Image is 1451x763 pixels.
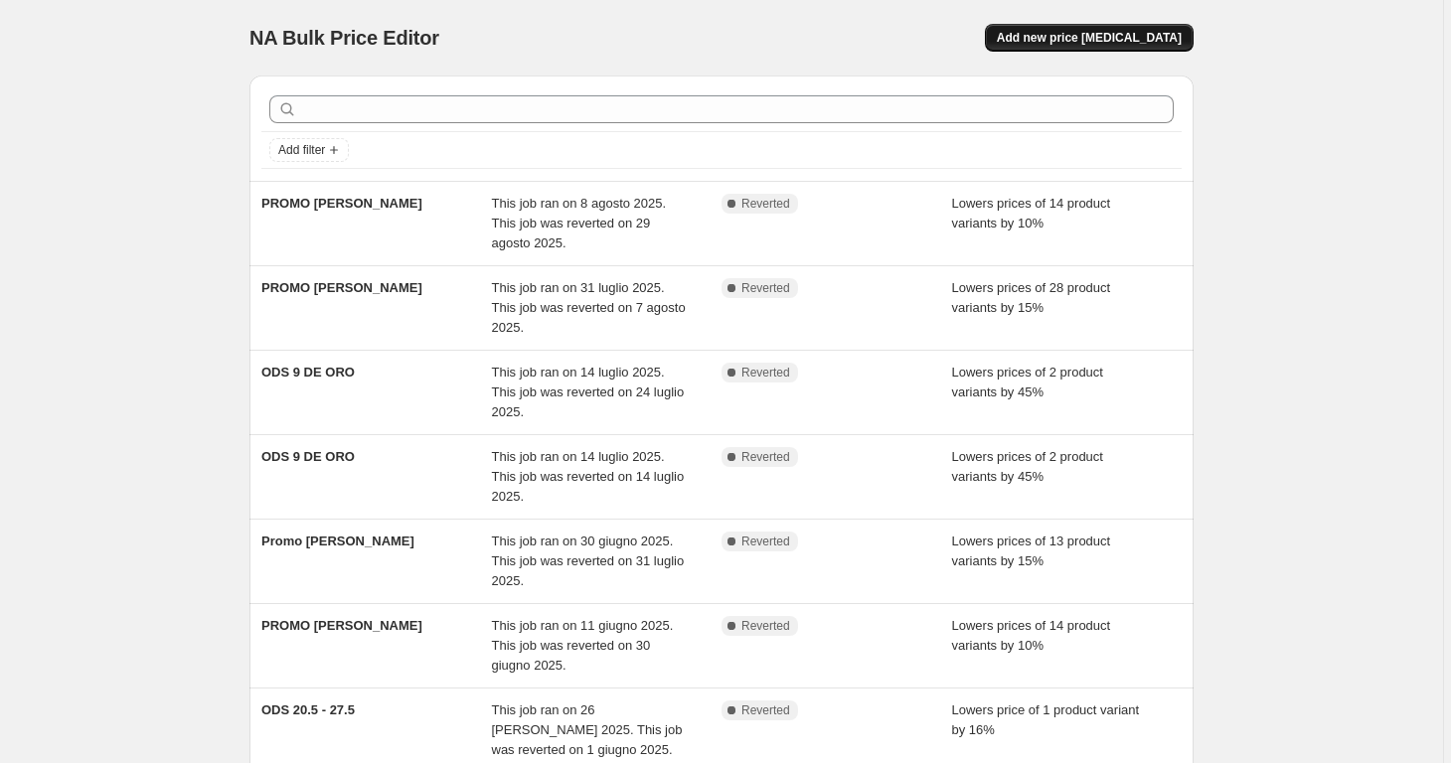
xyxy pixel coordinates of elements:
[261,449,355,464] span: ODS 9 DE ORO
[492,702,683,757] span: This job ran on 26 [PERSON_NAME] 2025. This job was reverted on 1 giugno 2025.
[492,196,667,250] span: This job ran on 8 agosto 2025. This job was reverted on 29 agosto 2025.
[952,280,1111,315] span: Lowers prices of 28 product variants by 15%
[952,618,1111,653] span: Lowers prices of 14 product variants by 10%
[492,280,686,335] span: This job ran on 31 luglio 2025. This job was reverted on 7 agosto 2025.
[492,534,685,588] span: This job ran on 30 giugno 2025. This job was reverted on 31 luglio 2025.
[741,196,790,212] span: Reverted
[952,196,1111,230] span: Lowers prices of 14 product variants by 10%
[261,618,422,633] span: PROMO [PERSON_NAME]
[261,702,355,717] span: ODS 20.5 - 27.5
[492,618,674,673] span: This job ran on 11 giugno 2025. This job was reverted on 30 giugno 2025.
[261,280,422,295] span: PROMO [PERSON_NAME]
[278,142,325,158] span: Add filter
[952,702,1140,737] span: Lowers price of 1 product variant by 16%
[261,365,355,380] span: ODS 9 DE ORO
[741,702,790,718] span: Reverted
[952,534,1111,568] span: Lowers prices of 13 product variants by 15%
[492,365,685,419] span: This job ran on 14 luglio 2025. This job was reverted on 24 luglio 2025.
[985,24,1194,52] button: Add new price [MEDICAL_DATA]
[741,280,790,296] span: Reverted
[952,365,1103,399] span: Lowers prices of 2 product variants by 45%
[741,618,790,634] span: Reverted
[997,30,1182,46] span: Add new price [MEDICAL_DATA]
[261,196,422,211] span: PROMO [PERSON_NAME]
[741,365,790,381] span: Reverted
[741,534,790,549] span: Reverted
[741,449,790,465] span: Reverted
[269,138,349,162] button: Add filter
[261,534,414,548] span: Promo [PERSON_NAME]
[249,27,439,49] span: NA Bulk Price Editor
[492,449,685,504] span: This job ran on 14 luglio 2025. This job was reverted on 14 luglio 2025.
[952,449,1103,484] span: Lowers prices of 2 product variants by 45%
